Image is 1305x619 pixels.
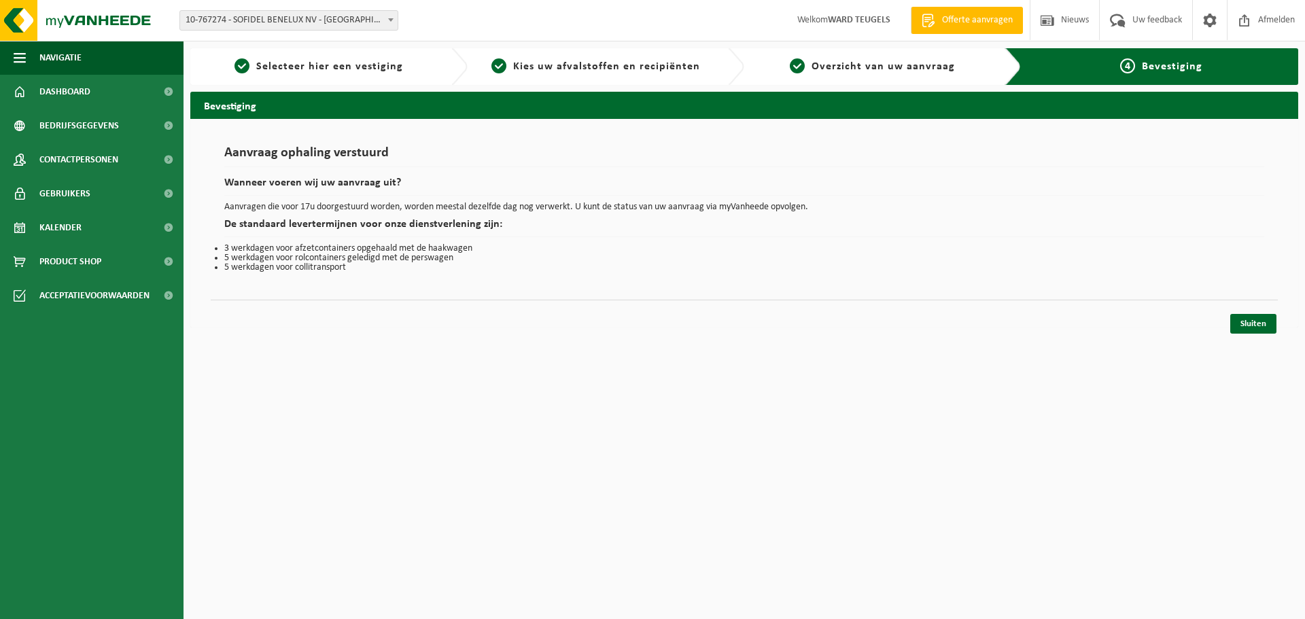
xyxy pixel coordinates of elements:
[39,245,101,279] span: Product Shop
[751,58,994,75] a: 3Overzicht van uw aanvraag
[474,58,718,75] a: 2Kies uw afvalstoffen en recipiënten
[234,58,249,73] span: 1
[39,75,90,109] span: Dashboard
[224,177,1264,196] h2: Wanneer voeren wij uw aanvraag uit?
[224,202,1264,212] p: Aanvragen die voor 17u doorgestuurd worden, worden meestal dezelfde dag nog verwerkt. U kunt de s...
[812,61,955,72] span: Overzicht van uw aanvraag
[180,11,398,30] span: 10-767274 - SOFIDEL BENELUX NV - DUFFEL
[939,14,1016,27] span: Offerte aanvragen
[1142,61,1202,72] span: Bevestiging
[179,10,398,31] span: 10-767274 - SOFIDEL BENELUX NV - DUFFEL
[790,58,805,73] span: 3
[224,146,1264,167] h1: Aanvraag ophaling verstuurd
[828,15,890,25] strong: WARD TEUGELS
[39,41,82,75] span: Navigatie
[224,219,1264,237] h2: De standaard levertermijnen voor onze dienstverlening zijn:
[197,58,440,75] a: 1Selecteer hier een vestiging
[256,61,403,72] span: Selecteer hier een vestiging
[39,211,82,245] span: Kalender
[190,92,1298,118] h2: Bevestiging
[224,244,1264,253] li: 3 werkdagen voor afzetcontainers opgehaald met de haakwagen
[224,253,1264,263] li: 5 werkdagen voor rolcontainers geledigd met de perswagen
[39,109,119,143] span: Bedrijfsgegevens
[39,279,150,313] span: Acceptatievoorwaarden
[513,61,700,72] span: Kies uw afvalstoffen en recipiënten
[1120,58,1135,73] span: 4
[911,7,1023,34] a: Offerte aanvragen
[39,143,118,177] span: Contactpersonen
[39,177,90,211] span: Gebruikers
[1230,314,1276,334] a: Sluiten
[224,263,1264,272] li: 5 werkdagen voor collitransport
[491,58,506,73] span: 2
